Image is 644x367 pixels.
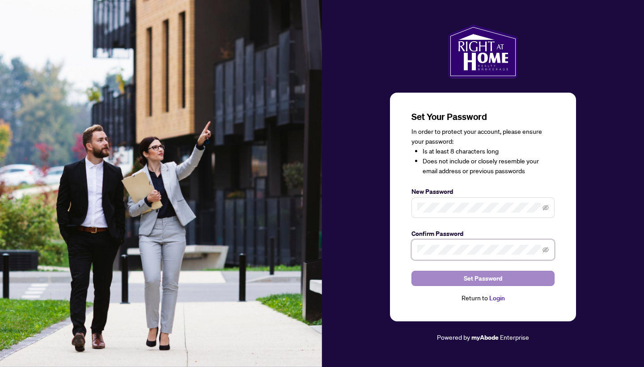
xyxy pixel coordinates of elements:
[448,25,517,78] img: ma-logo
[411,111,555,123] h3: Set Your Password
[542,205,549,211] span: eye-invisible
[423,156,555,176] li: Does not include or closely resemble your email address or previous passwords
[500,333,529,341] span: Enterprise
[411,229,555,239] label: Confirm Password
[464,271,502,286] span: Set Password
[437,333,470,341] span: Powered by
[411,293,555,303] div: Return to
[489,294,505,302] a: Login
[471,333,499,342] a: myAbode
[542,247,549,253] span: eye-invisible
[411,127,555,176] div: In order to protect your account, please ensure your password:
[423,146,555,156] li: Is at least 8 characters long
[411,271,555,286] button: Set Password
[411,187,555,196] label: New Password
